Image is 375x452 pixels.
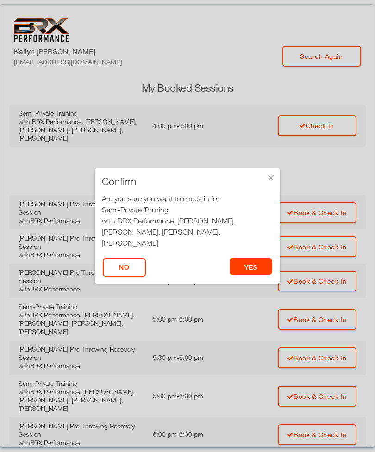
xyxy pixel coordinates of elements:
div: × [266,173,275,182]
button: yes [230,258,273,275]
span: Confirm [102,177,136,186]
div: with BRX Performance, [PERSON_NAME], [PERSON_NAME], [PERSON_NAME], [PERSON_NAME] [102,215,273,248]
button: No [103,258,146,277]
div: Semi-Private Training [102,204,273,215]
div: Are you sure you want to check in for at 4:00 pm? [102,193,273,260]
